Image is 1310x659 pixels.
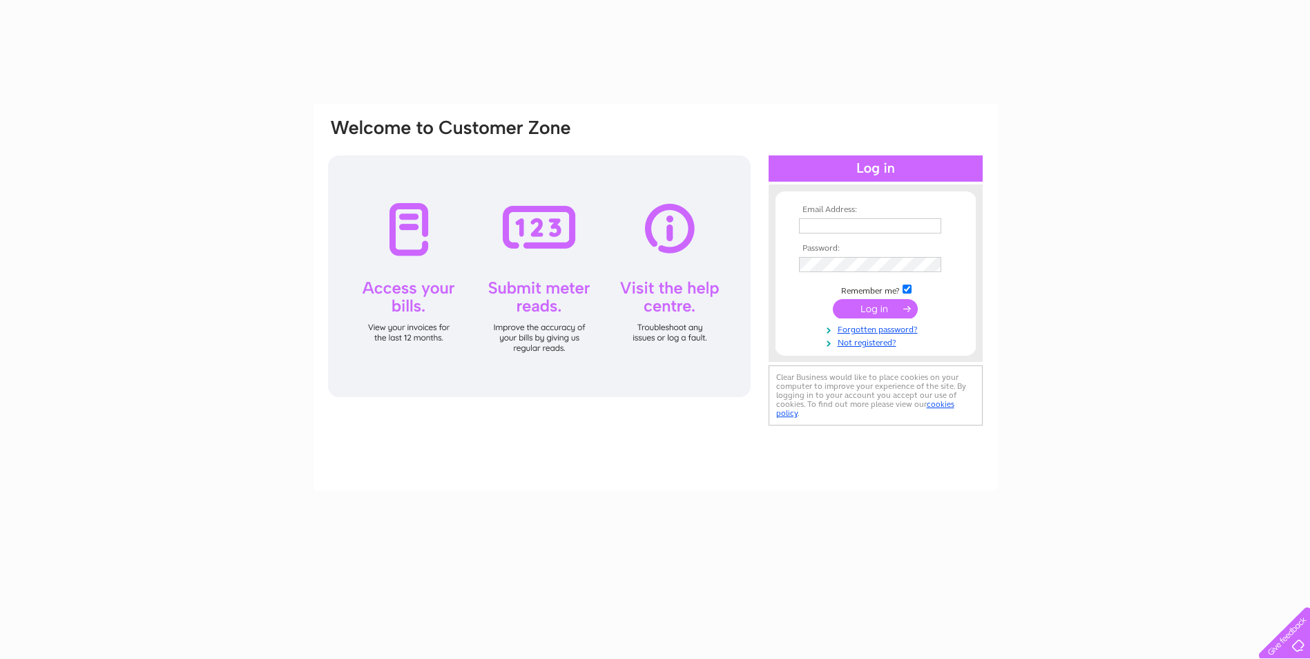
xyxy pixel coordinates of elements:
[799,335,956,348] a: Not registered?
[796,283,956,296] td: Remember me?
[799,322,956,335] a: Forgotten password?
[796,244,956,254] th: Password:
[769,365,983,426] div: Clear Business would like to place cookies on your computer to improve your experience of the sit...
[796,205,956,215] th: Email Address:
[776,399,954,418] a: cookies policy
[833,299,918,318] input: Submit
